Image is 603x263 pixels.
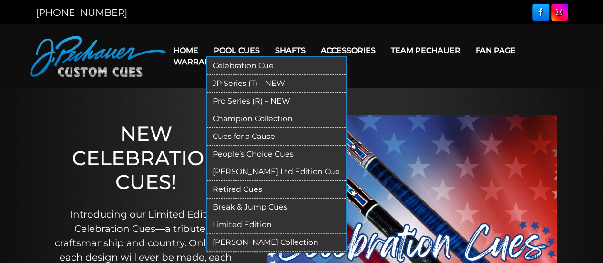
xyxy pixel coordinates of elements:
a: Warranty [166,50,227,74]
a: Home [166,38,206,63]
a: Cart [227,50,264,74]
a: Team Pechauer [383,38,468,63]
a: Accessories [313,38,383,63]
img: Pechauer Custom Cues [30,36,166,77]
a: [PERSON_NAME] Collection [207,234,346,252]
a: Cues for a Cause [207,128,346,146]
a: Break & Jump Cues [207,199,346,216]
a: Pool Cues [206,38,267,63]
a: Retired Cues [207,181,346,199]
a: People’s Choice Cues [207,146,346,163]
a: [PHONE_NUMBER] [36,7,127,18]
a: [PERSON_NAME] Ltd Edition Cue [207,163,346,181]
a: Fan Page [468,38,523,63]
h1: NEW CELEBRATION CUES! [50,122,242,194]
a: Pro Series (R) – NEW [207,93,346,110]
a: JP Series (T) – NEW [207,75,346,93]
a: Celebration Cue [207,57,346,75]
a: Champion Collection [207,110,346,128]
a: Shafts [267,38,313,63]
a: Limited Edition [207,216,346,234]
